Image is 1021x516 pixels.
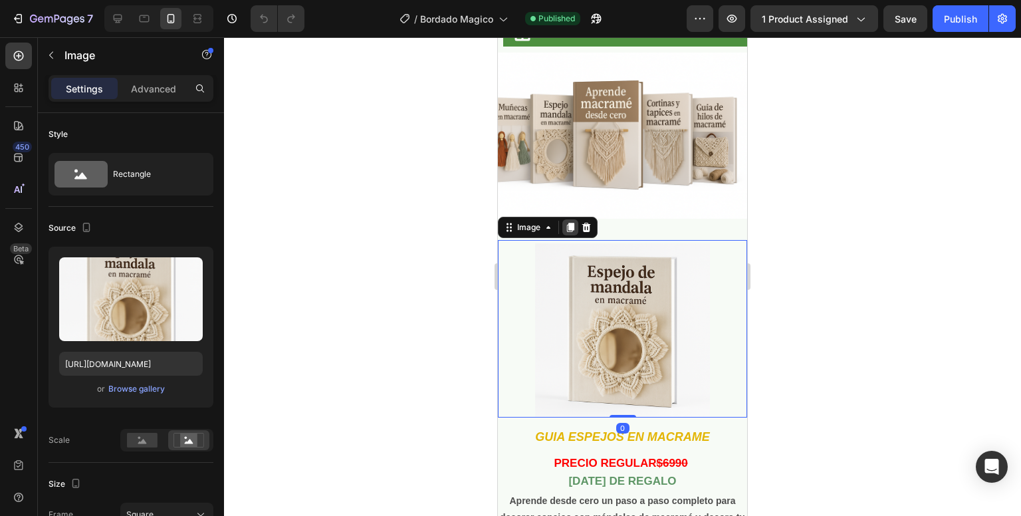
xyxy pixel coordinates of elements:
[66,82,103,96] p: Settings
[49,219,94,237] div: Source
[498,37,747,516] iframe: Design area
[59,257,203,341] img: preview-image
[420,12,493,26] span: Bordado Magico
[97,381,105,397] span: or
[59,352,203,376] input: https://example.com/image.jpg
[933,5,988,32] button: Publish
[13,142,32,152] div: 450
[10,243,32,254] div: Beta
[976,451,1008,483] div: Open Intercom Messenger
[5,5,99,32] button: 7
[87,11,93,27] p: 7
[64,47,177,63] p: Image
[895,13,917,25] span: Save
[538,13,575,25] span: Published
[108,383,165,395] div: Browse gallery
[113,159,194,190] div: Rectangle
[944,12,977,26] div: Publish
[762,12,848,26] span: 1 product assigned
[49,475,84,493] div: Size
[108,382,166,396] button: Browse gallery
[750,5,878,32] button: 1 product assigned
[49,434,70,446] div: Scale
[2,458,247,502] strong: Aprende desde cero un paso a paso completo para decorar espejos con mándalas de macramé y decora ...
[251,5,304,32] div: Undo/Redo
[49,128,68,140] div: Style
[883,5,927,32] button: Save
[131,82,176,96] p: Advanced
[414,12,417,26] span: /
